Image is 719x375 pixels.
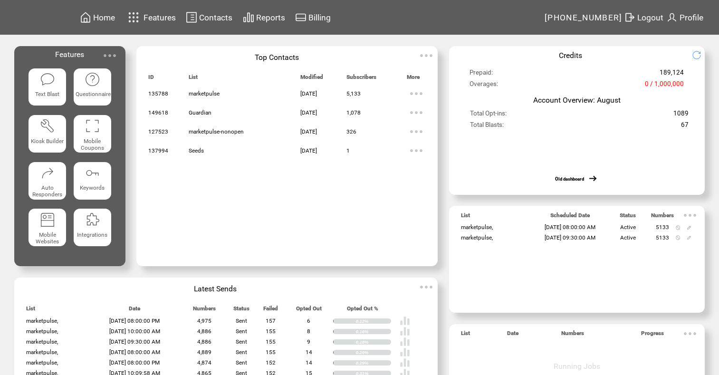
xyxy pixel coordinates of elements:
a: Profile [665,10,705,25]
span: Status [620,212,636,223]
span: 14 [306,349,312,356]
span: [DATE] [300,147,317,154]
span: [DATE] 09:30:00 AM [545,234,595,241]
span: ID [148,74,154,85]
span: Integrations [77,231,107,238]
span: Scheduled Date [550,212,590,223]
span: marketpulse-nonopen [189,128,244,135]
span: 4,886 [197,338,211,345]
span: Date [507,330,518,341]
span: [DATE] [300,90,317,97]
span: [DATE] [300,109,317,116]
img: ellypsis.svg [417,278,436,297]
span: Keywords [80,184,105,191]
a: Integrations [74,209,111,248]
div: 0.16% [356,329,392,335]
img: questionnaire.svg [85,72,100,87]
img: features.svg [125,10,142,25]
span: 0 / 1,000,000 [645,80,684,92]
img: ellypsis.svg [407,122,426,141]
a: Reports [241,10,287,25]
img: poll%20-%20white.svg [400,357,410,368]
img: ellypsis.svg [100,46,119,65]
img: text-blast.svg [40,72,55,87]
span: [DATE] 08:00:00 AM [109,349,160,356]
img: profile.svg [666,11,678,23]
span: 155 [266,338,276,345]
a: Kiosk Builder [29,115,66,154]
a: Old dashboard [555,176,584,182]
img: ellypsis.svg [407,84,426,103]
span: Numbers [193,305,216,316]
a: Text Blast [29,68,66,108]
span: [DATE] 10:00:00 AM [109,328,160,335]
span: 137994 [148,147,168,154]
img: edit.svg [687,235,691,240]
span: Mobile Websites [36,231,59,245]
span: 4,874 [197,359,211,366]
img: poll%20-%20white.svg [400,316,410,326]
div: 0.18% [356,339,392,345]
img: mobile-websites.svg [40,212,55,227]
span: Running Jobs [554,362,600,371]
img: poll%20-%20white.svg [400,326,410,337]
span: Sent [236,349,247,356]
span: 4,886 [197,328,211,335]
a: Auto Responders [29,162,66,202]
img: poll%20-%20white.svg [400,347,410,357]
a: Billing [294,10,332,25]
span: Mobile Coupons [81,138,104,151]
span: marketpulse, [26,338,58,345]
span: marketpulse, [26,359,58,366]
img: home.svg [80,11,91,23]
span: [DATE] 08:00:00 AM [545,224,595,231]
span: Sent [236,338,247,345]
span: Progress [641,330,664,341]
a: Questionnaire [74,68,111,108]
span: Active [620,234,636,241]
img: ellypsis.svg [681,206,700,225]
img: ellypsis.svg [417,46,436,65]
img: creidtcard.svg [295,11,307,23]
span: Date [129,305,140,316]
span: List [461,330,470,341]
span: Opted Out % [347,305,378,316]
span: Features [144,13,176,22]
span: 67 [681,121,689,133]
span: 1,078 [346,109,361,116]
span: 5,133 [346,90,361,97]
img: edit.svg [687,225,691,230]
span: Active [620,224,636,231]
span: Total Opt-ins: [470,110,507,121]
span: marketpulse, [26,328,58,335]
span: 189,124 [660,69,684,80]
span: 9 [307,338,310,345]
span: Credits [559,51,582,60]
img: notallowed.svg [676,225,681,230]
img: chart.svg [243,11,254,23]
span: 157 [266,317,276,324]
span: 8 [307,328,310,335]
span: Top Contacts [255,53,299,62]
span: 4,975 [197,317,211,324]
span: Numbers [561,330,584,341]
span: More [407,74,420,85]
span: Latest Sends [194,284,237,293]
span: Features [55,50,84,59]
img: tool%201.svg [40,118,55,134]
span: 1089 [673,110,689,121]
span: Total Blasts: [470,121,504,133]
span: 127523 [148,128,168,135]
span: Overages: [470,80,498,92]
img: refresh.png [692,50,709,60]
span: List [189,74,198,85]
a: Mobile Coupons [74,115,111,154]
a: Features [124,8,178,27]
span: Seeds [189,147,204,154]
span: Status [233,305,249,316]
img: integrations.svg [85,212,100,227]
img: contacts.svg [186,11,197,23]
img: ellypsis.svg [407,103,426,122]
span: Auto Responders [32,184,62,198]
span: Contacts [199,13,232,22]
